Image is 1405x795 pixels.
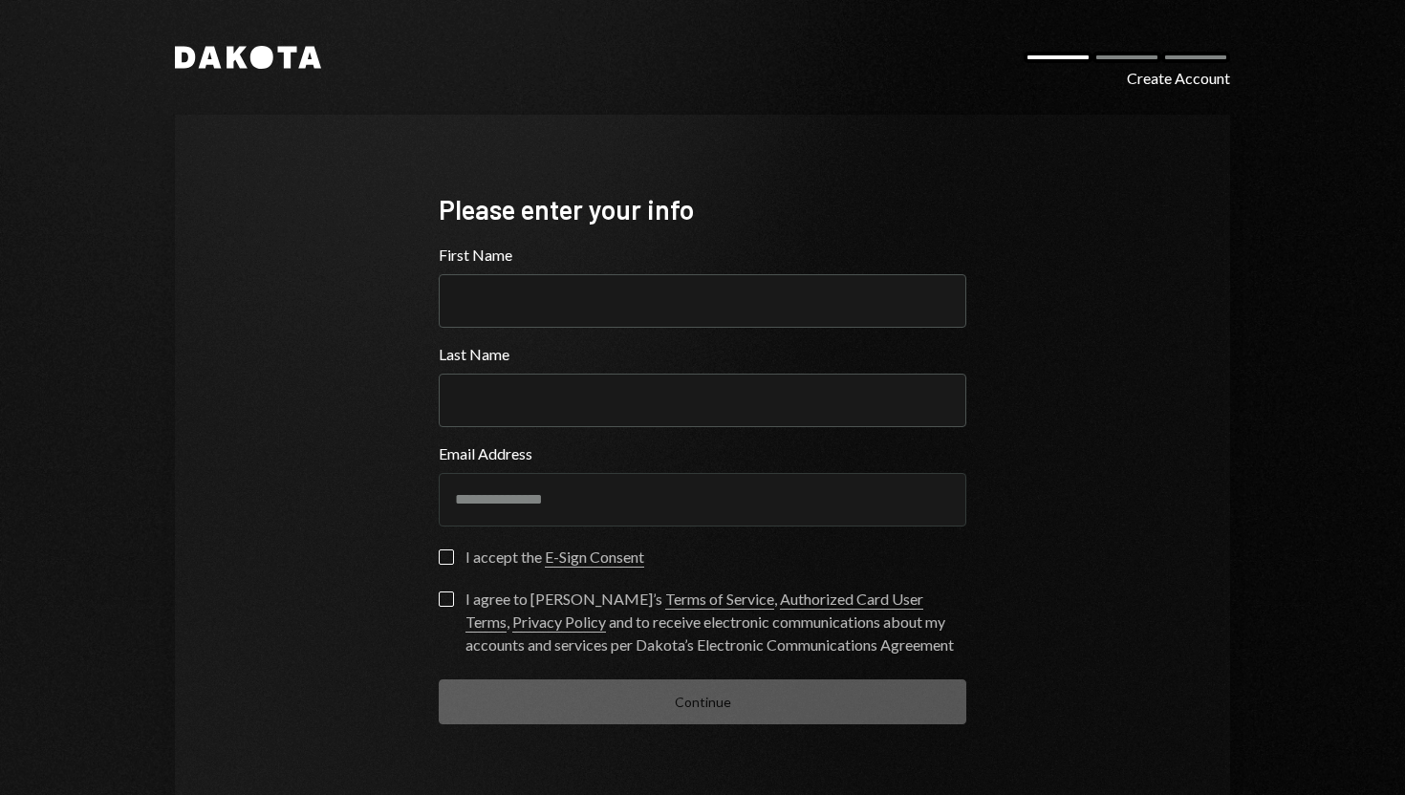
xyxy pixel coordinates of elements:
[439,244,966,267] label: First Name
[665,590,774,610] a: Terms of Service
[439,442,966,465] label: Email Address
[439,191,966,228] div: Please enter your info
[439,549,454,565] button: I accept the E-Sign Consent
[439,343,966,366] label: Last Name
[465,590,923,633] a: Authorized Card User Terms
[512,612,606,633] a: Privacy Policy
[465,546,644,569] div: I accept the
[1127,67,1230,90] div: Create Account
[439,591,454,607] button: I agree to [PERSON_NAME]’s Terms of Service, Authorized Card User Terms, Privacy Policy and to re...
[465,588,966,656] div: I agree to [PERSON_NAME]’s , , and to receive electronic communications about my accounts and ser...
[545,548,644,568] a: E-Sign Consent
